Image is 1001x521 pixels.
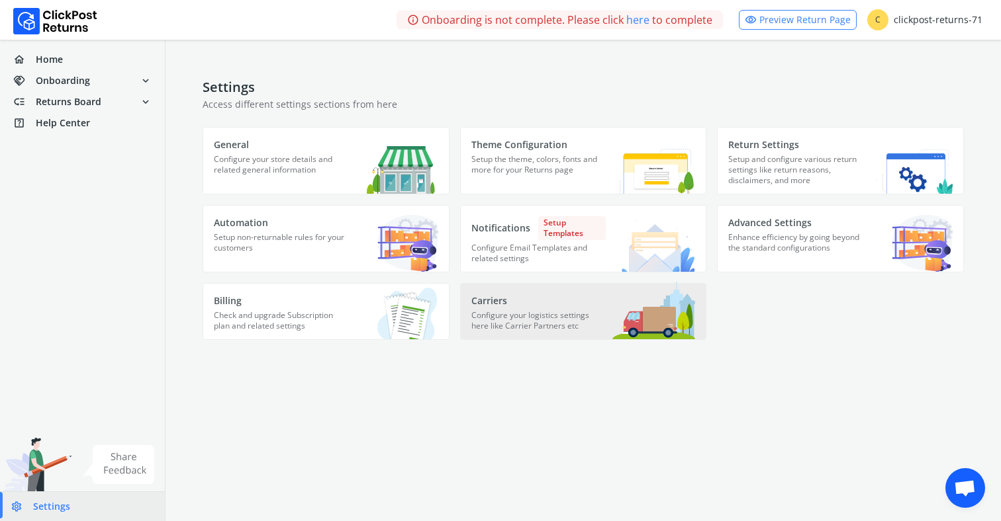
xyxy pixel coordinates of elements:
[892,215,953,272] img: Advanced Settings
[83,445,155,484] img: share feedback
[739,10,857,30] a: visibilityPreview Return Page
[33,500,70,513] span: Settings
[538,216,606,240] span: Setup Templates
[377,215,438,272] img: Automation
[11,497,33,516] span: settings
[867,9,888,30] span: C
[36,116,90,130] span: Help Center
[13,8,97,34] img: Logo
[471,310,606,339] p: Configure your logistics settings here like Carrier Partners etc
[728,216,863,229] p: Advanced Settings
[471,138,606,151] p: Theme Configuration
[13,71,36,90] span: handshake
[36,95,101,108] span: Returns Board
[612,282,695,339] img: Carriers
[13,93,36,111] span: low_priority
[471,294,606,307] p: Carriers
[728,232,863,265] p: Enhance efficiency by going beyond the standard configurations
[358,283,438,339] img: Billing
[36,53,63,66] span: Home
[407,11,419,29] span: info
[140,71,152,90] span: expand_more
[214,232,348,265] p: Setup non-returnable rules for your customers
[214,138,348,151] p: General
[13,50,36,69] span: home
[214,310,348,339] p: Check and upgrade Subscription plan and related settings
[606,133,695,194] img: Theme Configuration
[728,154,863,194] p: Setup and configure various return settings like return reasons, disclaimers, and more
[140,93,152,111] span: expand_more
[471,216,606,240] p: Notifications
[203,79,964,95] h4: Settings
[36,74,90,87] span: Onboarding
[745,11,757,29] span: visibility
[728,138,863,151] p: Return Settings
[877,149,953,194] img: Return Settings
[367,140,438,194] img: General
[945,468,985,508] div: Open chat
[13,114,36,132] span: help_center
[203,98,964,111] p: Access different settings sections from here
[8,50,157,69] a: homeHome
[471,154,606,187] p: Setup the theme, colors, fonts and more for your Returns page
[471,243,606,272] p: Configure Email Templates and related settings
[397,11,723,29] div: Onboarding is not complete. Please click to complete
[867,9,982,30] div: clickpost-returns-71
[626,12,649,28] a: here
[8,114,157,132] a: help_centerHelp Center
[214,294,348,307] p: Billing
[620,220,695,272] img: Notifications
[214,154,348,187] p: Configure your store details and related general information
[214,216,348,229] p: Automation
